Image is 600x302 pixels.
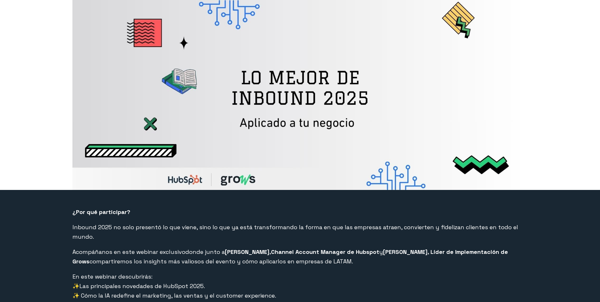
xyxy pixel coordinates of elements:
span: Channel Account Manager de Hubspot [271,248,379,255]
span: ¿Por qué participar? [72,208,130,216]
span: Inbound 2025 no solo presentó lo que viene, sino lo que ya está transformando la forma en que las... [72,223,518,240]
span: Acompáñanos en este webinar exclusivo [72,248,185,255]
span: ✨ Cómo la IA redefine el marketing, las ventas y el customer experience. [72,292,276,299]
strong: [PERSON_NAME], [225,248,271,255]
span: donde junto a y compartiremos los insights más valiosos del evento y cómo aplicarlos en empresas ... [72,248,508,265]
span: En este webinar descubrirás: [72,273,152,280]
span: Las principales novedades de HubSpot 2025. [79,282,205,290]
iframe: Chat Widget [568,272,600,302]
